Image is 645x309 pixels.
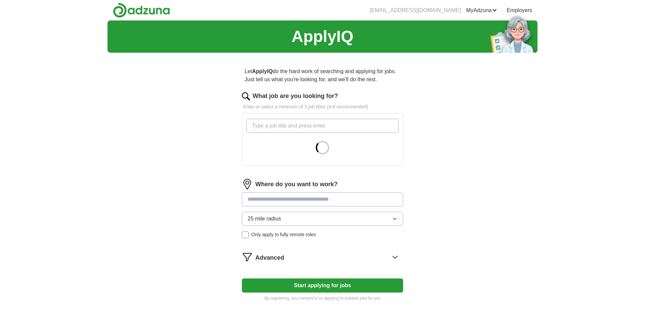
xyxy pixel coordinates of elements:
[292,24,353,49] h1: ApplyIQ
[466,6,497,14] a: MyAdzuna
[242,295,403,301] p: By registering, you consent to us applying to suitable jobs for you
[253,92,338,101] label: What job are you looking for?
[242,103,403,110] p: Enter or select a minimum of 3 job titles (4-8 recommended)
[242,278,403,293] button: Start applying for jobs
[242,92,250,100] img: search.png
[507,6,532,14] a: Employers
[255,180,338,189] label: Where do you want to work?
[255,253,284,262] span: Advanced
[248,215,281,223] span: 25 mile radius
[252,68,272,74] strong: ApplyIQ
[113,3,170,18] img: Adzuna logo
[242,65,403,86] p: Let do the hard work of searching and applying for jobs. Just tell us what you're looking for, an...
[242,179,253,190] img: location.png
[242,231,249,238] input: Only apply to fully remote roles
[370,6,461,14] li: [EMAIL_ADDRESS][DOMAIN_NAME]
[251,231,316,238] span: Only apply to fully remote roles
[246,119,399,133] input: Type a job title and press enter
[242,212,403,226] button: 25 mile radius
[242,252,253,262] img: filter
